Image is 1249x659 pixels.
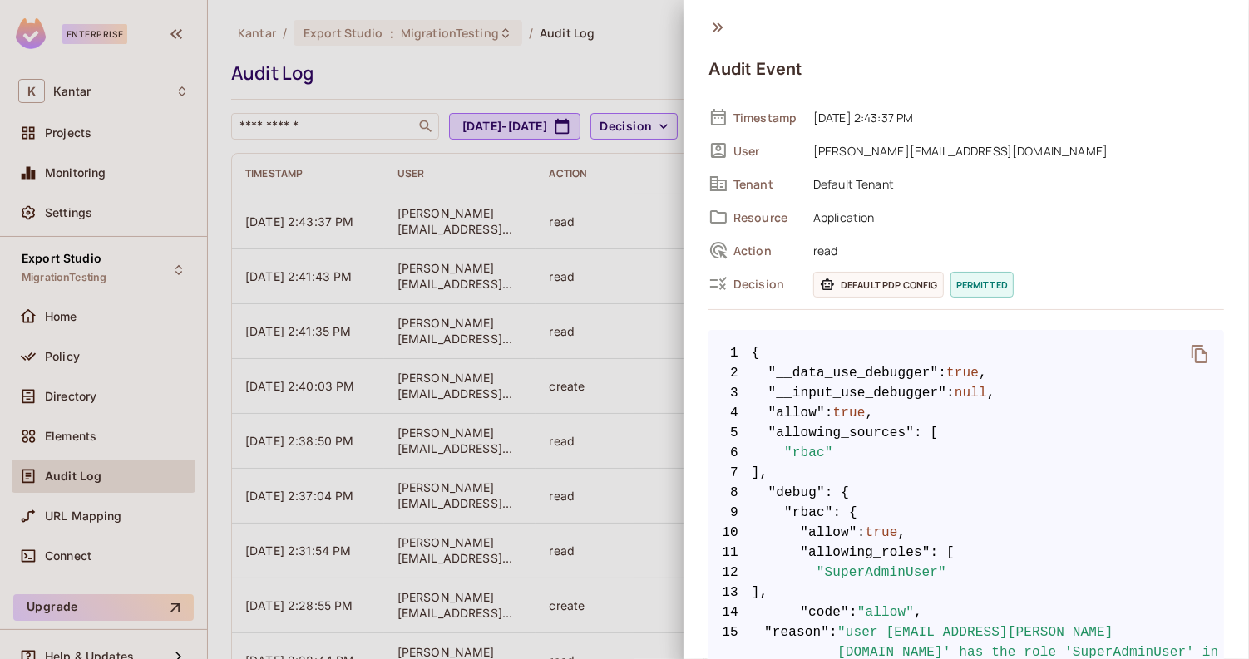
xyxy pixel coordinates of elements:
span: "debug" [768,483,825,503]
span: "code" [801,602,850,622]
span: 12 [708,563,752,583]
span: "allow" [768,403,825,423]
span: 6 [708,443,752,463]
span: 3 [708,383,752,403]
span: 13 [708,583,752,602]
span: "rbac" [784,443,833,463]
span: : [946,383,955,403]
span: Timestamp [733,110,800,125]
span: "allowing_sources" [768,423,915,443]
span: "allow" [801,523,857,543]
span: Tenant [733,176,800,192]
span: Resource [733,209,800,225]
span: , [979,363,987,383]
span: Decision [733,276,800,292]
span: 14 [708,602,752,622]
span: { [752,343,760,363]
span: Action [733,243,800,258]
span: : [938,363,946,383]
span: 7 [708,463,752,483]
span: , [866,403,874,423]
span: : [849,602,857,622]
span: "allowing_roles" [801,543,931,563]
span: , [987,383,995,403]
span: : [ [914,423,938,443]
span: ], [708,463,1224,483]
span: 10 [708,523,752,543]
span: "allow" [857,602,914,622]
span: 2 [708,363,752,383]
span: ], [708,583,1224,602]
span: : { [833,503,857,523]
span: permitted [950,272,1014,298]
span: User [733,143,800,159]
span: : [857,523,866,543]
span: : { [825,483,849,503]
span: true [946,363,979,383]
span: [DATE] 2:43:37 PM [805,107,1224,127]
span: "SuperAdminUser" [817,563,946,583]
span: read [805,240,1224,260]
span: 4 [708,403,752,423]
span: , [914,602,922,622]
span: [PERSON_NAME][EMAIL_ADDRESS][DOMAIN_NAME] [805,140,1224,160]
span: true [833,403,866,423]
span: Application [805,207,1224,227]
span: , [898,523,906,543]
span: : [825,403,833,423]
span: Default PDP config [813,272,944,298]
span: null [955,383,987,403]
span: "__data_use_debugger" [768,363,939,383]
span: true [866,523,898,543]
span: "__input_use_debugger" [768,383,947,403]
span: 9 [708,503,752,523]
button: delete [1180,334,1220,374]
span: 11 [708,543,752,563]
span: : [ [931,543,955,563]
h4: Audit Event [708,59,802,79]
span: Default Tenant [805,174,1224,194]
span: 8 [708,483,752,503]
span: 5 [708,423,752,443]
span: "rbac" [784,503,833,523]
span: 1 [708,343,752,363]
